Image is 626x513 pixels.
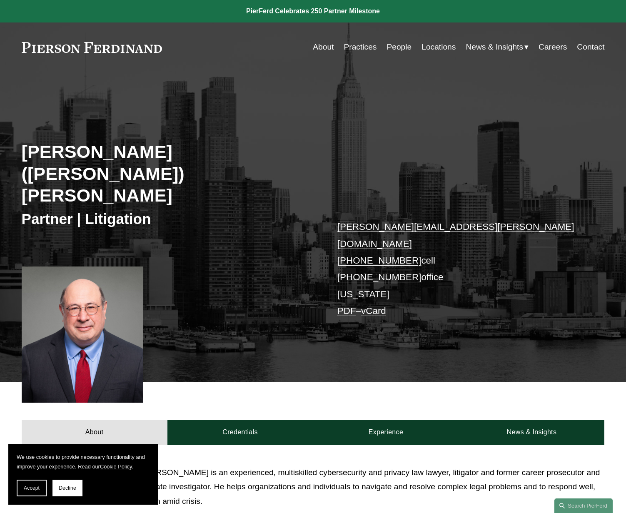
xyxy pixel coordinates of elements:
[337,272,421,282] a: [PHONE_NUMBER]
[59,485,76,491] span: Decline
[8,444,158,505] section: Cookie banner
[17,480,47,496] button: Accept
[577,39,604,55] a: Contact
[337,306,356,316] a: PDF
[539,39,567,55] a: Careers
[52,480,82,496] button: Decline
[421,39,456,55] a: Locations
[313,420,459,445] a: Experience
[22,141,313,206] h2: [PERSON_NAME] ([PERSON_NAME]) [PERSON_NAME]
[22,420,167,445] a: About
[361,306,386,316] a: vCard
[387,39,412,55] a: People
[337,222,574,249] a: [PERSON_NAME][EMAIL_ADDRESS][PERSON_NAME][DOMAIN_NAME]
[17,452,150,471] p: We use cookies to provide necessary functionality and improve your experience. Read our .
[313,39,334,55] a: About
[24,485,40,491] span: Accept
[466,40,523,55] span: News & Insights
[167,420,313,445] a: Credentials
[466,39,529,55] a: folder dropdown
[337,255,421,266] a: [PHONE_NUMBER]
[344,39,377,55] a: Practices
[459,420,604,445] a: News & Insights
[143,466,604,509] p: [PERSON_NAME] is an experienced, multiskilled cybersecurity and privacy law lawyer, litigator and...
[22,210,313,228] h3: Partner | Litigation
[337,219,580,319] p: cell office [US_STATE] –
[100,463,132,470] a: Cookie Policy
[554,498,613,513] a: Search this site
